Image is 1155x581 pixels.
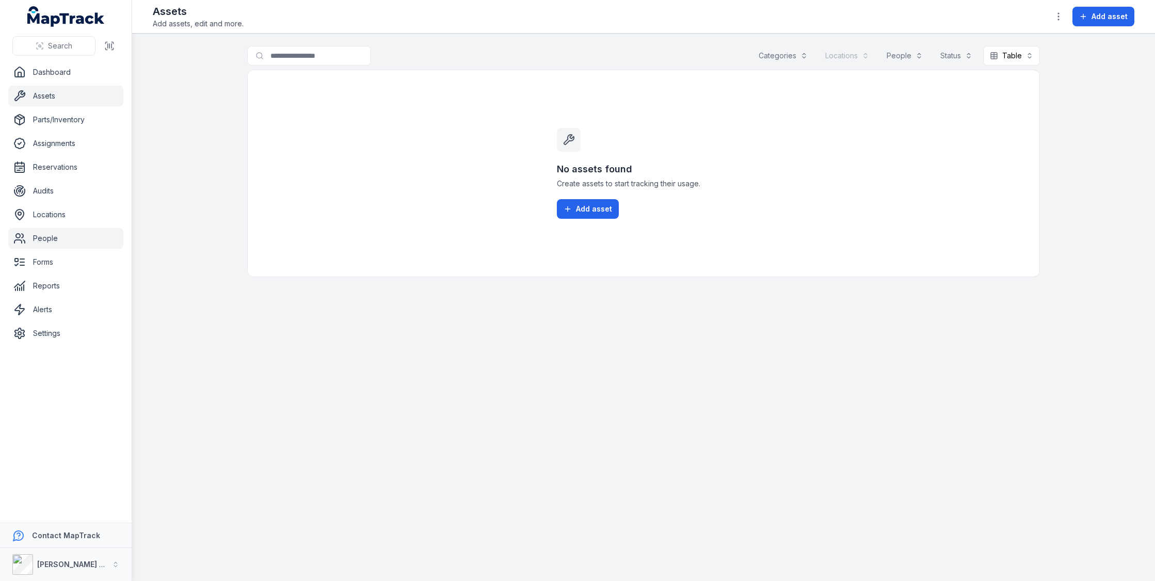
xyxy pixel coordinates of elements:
[1072,7,1134,26] button: Add asset
[557,179,730,189] span: Create assets to start tracking their usage.
[8,62,123,83] a: Dashboard
[153,4,244,19] h2: Assets
[8,181,123,201] a: Audits
[8,109,123,130] a: Parts/Inventory
[8,133,123,154] a: Assignments
[8,157,123,177] a: Reservations
[1092,11,1128,22] span: Add asset
[8,228,123,249] a: People
[48,41,72,51] span: Search
[880,46,929,66] button: People
[8,323,123,344] a: Settings
[752,46,814,66] button: Categories
[8,299,123,320] a: Alerts
[576,204,612,214] span: Add asset
[557,199,619,219] button: Add asset
[32,531,100,540] strong: Contact MapTrack
[8,204,123,225] a: Locations
[37,560,170,569] strong: [PERSON_NAME] Asset Maintenance
[8,86,123,106] a: Assets
[934,46,979,66] button: Status
[983,46,1040,66] button: Table
[12,36,95,56] button: Search
[557,162,730,176] h3: No assets found
[153,19,244,29] span: Add assets, edit and more.
[8,252,123,272] a: Forms
[8,276,123,296] a: Reports
[27,6,105,27] a: MapTrack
